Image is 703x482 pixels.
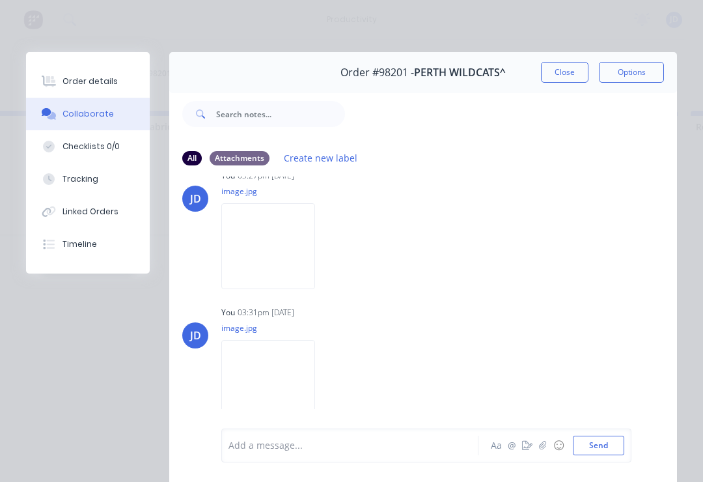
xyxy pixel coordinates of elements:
[26,98,150,130] button: Collaborate
[62,206,118,218] div: Linked Orders
[414,66,506,79] span: PERTH WILDCATS^
[26,195,150,228] button: Linked Orders
[26,130,150,163] button: Checklists 0/0
[599,62,664,83] button: Options
[238,170,294,182] div: 03:27pm [DATE]
[573,436,624,455] button: Send
[190,328,201,343] div: JD
[216,101,345,127] input: Search notes...
[62,76,118,87] div: Order details
[488,438,504,453] button: Aa
[221,170,235,182] div: You
[182,151,202,165] div: All
[541,62,588,83] button: Close
[26,65,150,98] button: Order details
[221,186,328,197] p: image.jpg
[277,149,365,167] button: Create new label
[62,173,98,185] div: Tracking
[221,307,235,319] div: You
[26,228,150,261] button: Timeline
[62,108,114,120] div: Collaborate
[62,141,120,152] div: Checklists 0/0
[504,438,519,453] button: @
[221,322,328,333] p: image.jpg
[551,438,566,453] button: ☺
[340,66,414,79] span: Order #98201 -
[62,238,97,250] div: Timeline
[26,163,150,195] button: Tracking
[238,307,294,319] div: 03:31pm [DATE]
[190,191,201,206] div: JD
[210,151,269,165] div: Attachments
